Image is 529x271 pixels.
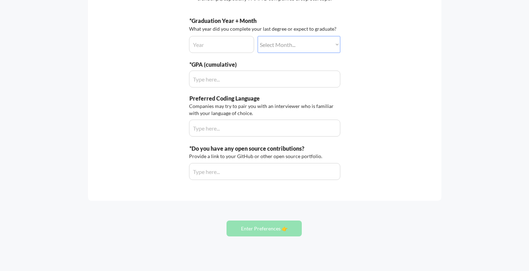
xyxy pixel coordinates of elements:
[189,36,254,53] input: Year
[189,145,338,152] div: *Do you have any open source contributions?
[189,71,340,88] input: Type here...
[189,25,338,32] div: What year did you complete your last degree or expect to graduate?
[227,221,302,236] button: Enter Preferences 👉
[189,95,287,102] div: Preferred Coding Language
[189,103,338,116] div: Companies may try to pair you with an interviewer who is familiar with your language of choice.
[189,120,340,137] input: Type here...
[189,153,324,160] div: Provide a link to your GitHub or other open source portfolio.
[189,163,340,180] input: Type here...
[189,61,287,68] div: *GPA (cumulative)
[189,17,279,25] div: *Graduation Year + Month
